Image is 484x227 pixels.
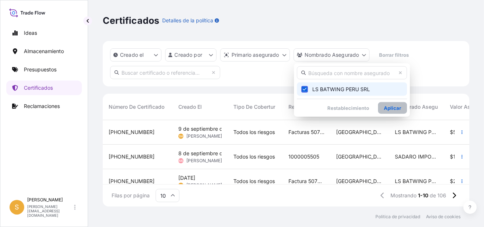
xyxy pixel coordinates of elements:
div: Seleccionar opción [297,82,407,96]
input: Búsqueda con nombre asegurado [297,66,407,79]
div: Opciones de filtro cargoOwner [294,63,410,117]
p: Restablecimiento [327,104,369,112]
button: LS BATWING PERU SRL [297,82,407,96]
p: Aplicar [384,104,401,112]
button: Aplicar [378,102,407,114]
span: LS BATWING PERU SRL [312,86,370,93]
button: Restablecimiento [321,102,375,114]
